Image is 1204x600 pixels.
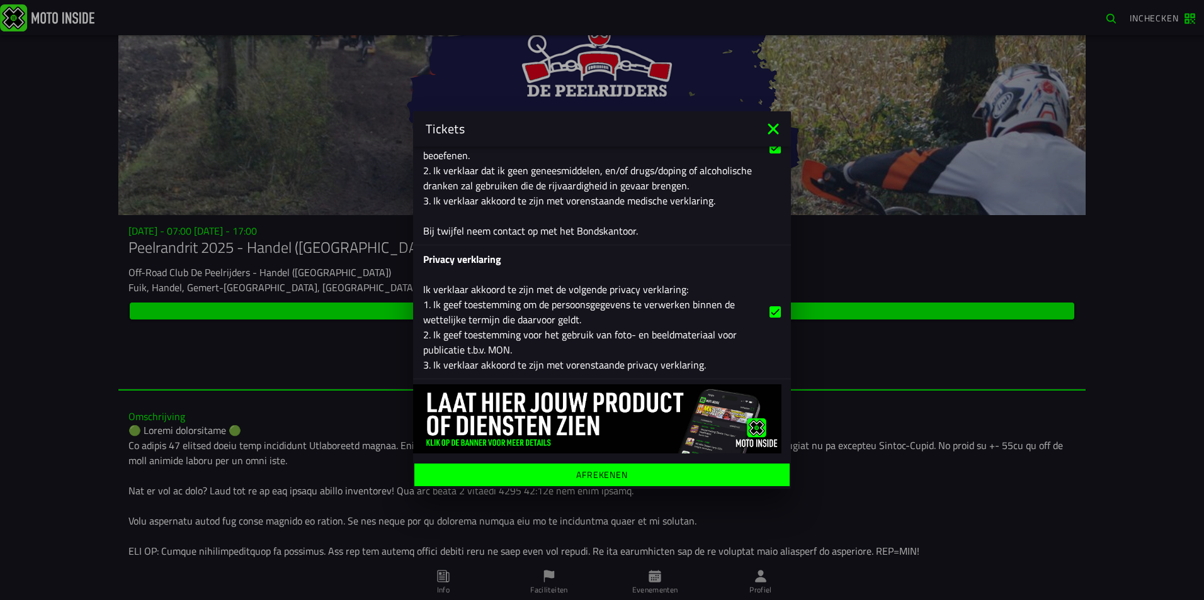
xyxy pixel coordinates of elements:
strong: Privacy verklaring [423,252,501,267]
div: Ik verklaar akkoord te zijn met de volgende privacy verklaring: 1. Ik geef toestemming om de pers... [423,252,759,372]
img: 0moMHOOY3raU3U3gHW5KpNDKZy0idSAADlCDDHtX.jpg [413,384,781,453]
div: Ik verklaar dat ik in stem en kennis heb genomen van de volgende drie medische punten: 1. Ik verk... [423,57,759,238]
ion-label: Afrekenen [576,470,628,479]
ion-title: Tickets [413,119,763,138]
